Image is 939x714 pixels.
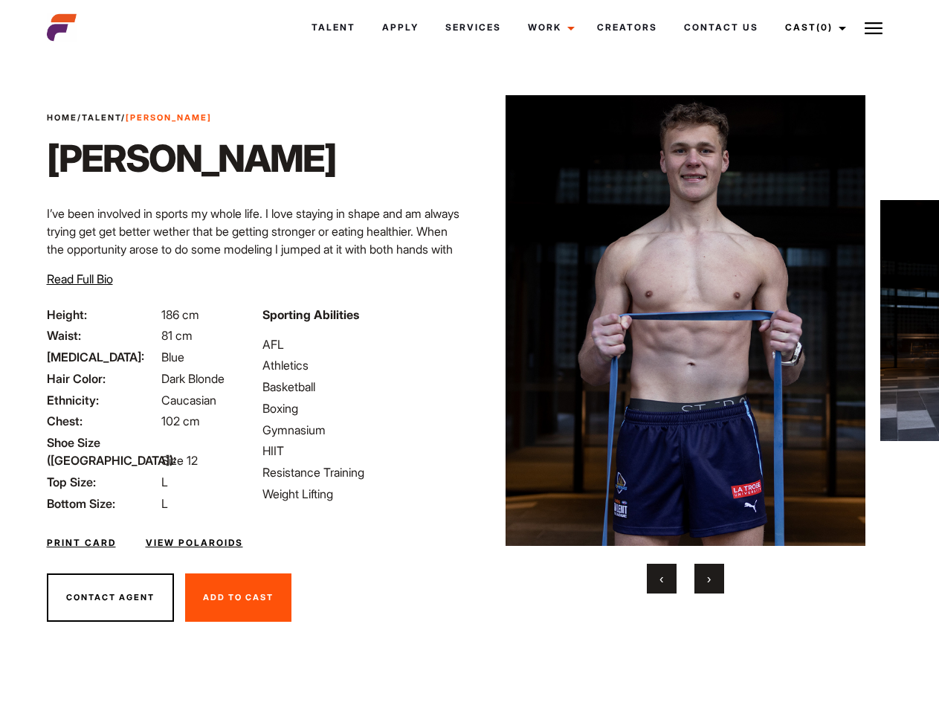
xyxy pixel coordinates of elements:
[298,7,369,48] a: Talent
[262,356,460,374] li: Athletics
[262,307,359,322] strong: Sporting Abilities
[262,335,460,353] li: AFL
[47,271,113,286] span: Read Full Bio
[82,112,121,123] a: Talent
[262,399,460,417] li: Boxing
[146,536,243,550] a: View Polaroids
[659,571,663,586] span: Previous
[47,112,212,124] span: / /
[47,412,158,430] span: Chest:
[707,571,711,586] span: Next
[865,19,882,37] img: Burger icon
[185,573,291,623] button: Add To Cast
[47,270,113,288] button: Read Full Bio
[262,421,460,439] li: Gymnasium
[514,7,584,48] a: Work
[47,370,158,387] span: Hair Color:
[262,463,460,481] li: Resistance Training
[816,22,833,33] span: (0)
[47,434,158,469] span: Shoe Size ([GEOGRAPHIC_DATA]):
[161,328,193,343] span: 81 cm
[369,7,432,48] a: Apply
[161,453,198,468] span: Size 12
[47,348,158,366] span: [MEDICAL_DATA]:
[203,592,274,602] span: Add To Cast
[161,414,200,428] span: 102 cm
[47,495,158,512] span: Bottom Size:
[47,573,174,623] button: Contact Agent
[262,485,460,503] li: Weight Lifting
[161,393,216,408] span: Caucasian
[161,371,225,386] span: Dark Blonde
[126,112,212,123] strong: [PERSON_NAME]
[671,7,772,48] a: Contact Us
[47,473,158,491] span: Top Size:
[161,307,199,322] span: 186 cm
[772,7,855,48] a: Cast(0)
[262,378,460,396] li: Basketball
[584,7,671,48] a: Creators
[262,442,460,460] li: HIIT
[161,350,184,364] span: Blue
[47,536,116,550] a: Print Card
[432,7,514,48] a: Services
[47,136,336,181] h1: [PERSON_NAME]
[47,306,158,324] span: Height:
[47,112,77,123] a: Home
[47,391,158,409] span: Ethnicity:
[47,13,77,42] img: cropped-aefm-brand-fav-22-square.png
[47,327,158,344] span: Waist:
[161,475,168,489] span: L
[161,496,168,511] span: L
[47,205,461,329] p: I’ve been involved in sports my whole life. I love staying in shape and am always trying get get ...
